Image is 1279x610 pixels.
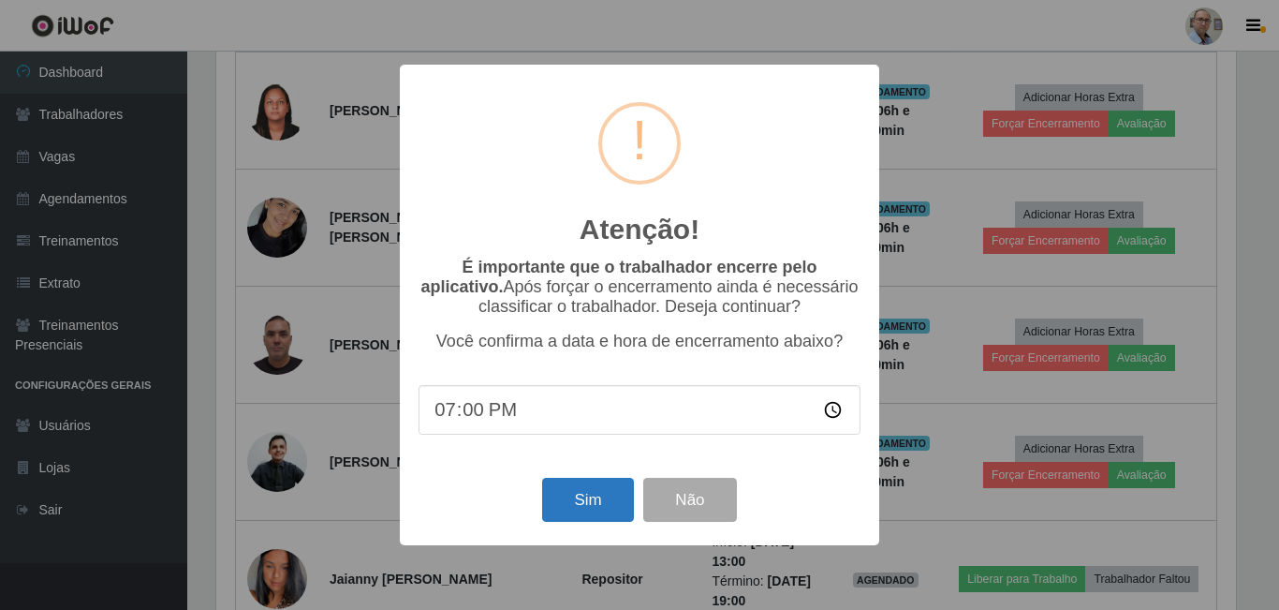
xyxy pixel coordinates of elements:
button: Não [643,478,736,522]
h2: Atenção! [580,213,699,246]
p: Após forçar o encerramento ainda é necessário classificar o trabalhador. Deseja continuar? [419,258,860,317]
b: É importante que o trabalhador encerre pelo aplicativo. [420,258,816,296]
button: Sim [542,478,633,522]
p: Você confirma a data e hora de encerramento abaixo? [419,332,860,351]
